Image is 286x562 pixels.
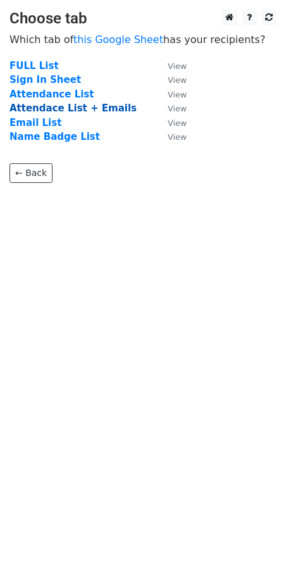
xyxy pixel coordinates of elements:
[9,163,53,183] a: ← Back
[9,103,137,114] a: Attendace List + Emails
[168,132,187,142] small: View
[9,117,61,128] a: Email List
[168,75,187,85] small: View
[155,103,187,114] a: View
[168,90,187,99] small: View
[9,60,59,72] a: FULL List
[9,9,277,28] h3: Choose tab
[9,131,100,142] a: Name Badge List
[168,118,187,128] small: View
[155,60,187,72] a: View
[73,34,163,46] a: this Google Sheet
[168,61,187,71] small: View
[155,131,187,142] a: View
[9,33,277,46] p: Which tab of has your recipients?
[155,74,187,85] a: View
[9,74,81,85] a: Sign In Sheet
[223,501,286,562] iframe: Chat Widget
[155,117,187,128] a: View
[168,104,187,113] small: View
[9,89,94,100] a: Attendance List
[155,89,187,100] a: View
